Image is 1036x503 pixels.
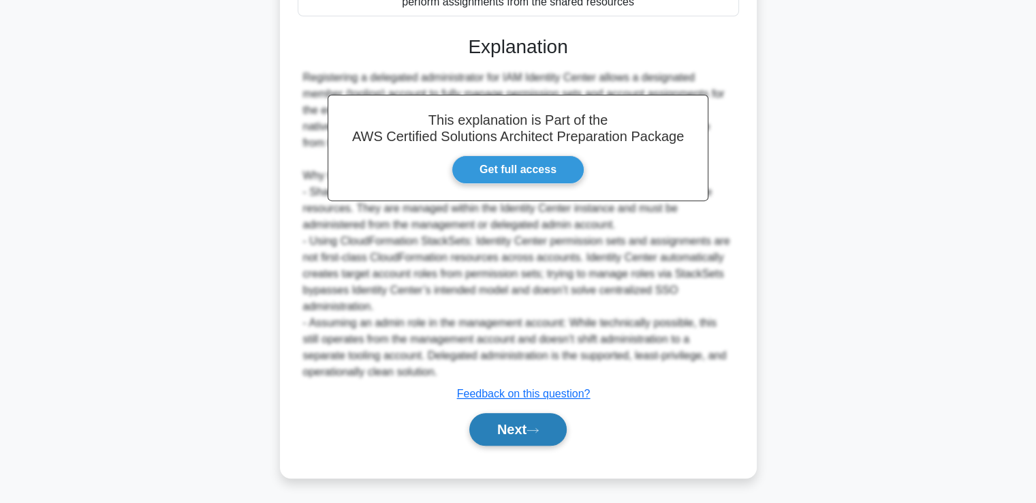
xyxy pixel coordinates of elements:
div: Registering a delegated administrator for IAM Identity Center allows a designated member (tooling... [303,70,734,380]
button: Next [469,413,567,446]
h3: Explanation [306,35,731,59]
a: Get full access [452,155,584,184]
a: Feedback on this question? [457,388,591,399]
